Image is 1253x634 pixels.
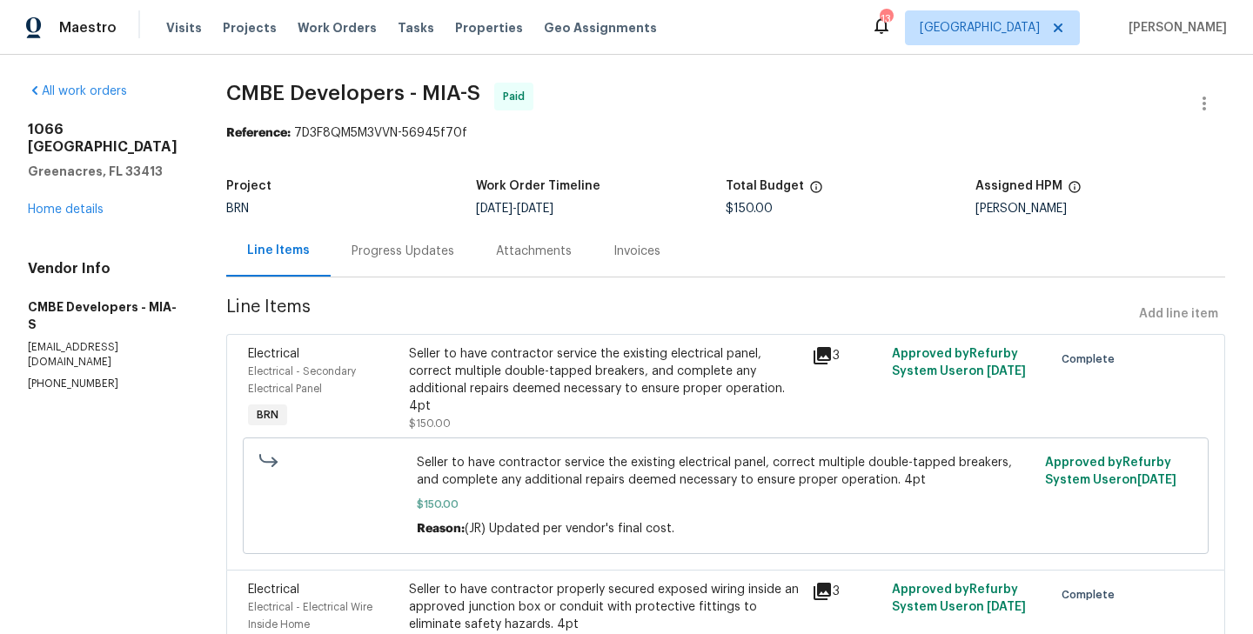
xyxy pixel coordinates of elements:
[544,19,657,37] span: Geo Assignments
[28,377,184,391] p: [PHONE_NUMBER]
[987,365,1026,377] span: [DATE]
[417,496,1035,513] span: $150.00
[28,85,127,97] a: All work orders
[1062,586,1122,604] span: Complete
[892,348,1026,377] span: Approved by Refurby System User on
[503,88,532,105] span: Paid
[1045,457,1176,486] span: Approved by Refurby System User on
[226,124,1225,142] div: 7D3F8QM5M3VVN-56945f70f
[455,19,523,37] span: Properties
[28,121,184,156] h2: 1066 [GEOGRAPHIC_DATA]
[1068,180,1082,203] span: The hpm assigned to this work order.
[975,203,1225,215] div: [PERSON_NAME]
[465,523,674,535] span: (JR) Updated per vendor's final cost.
[517,203,553,215] span: [DATE]
[28,340,184,370] p: [EMAIL_ADDRESS][DOMAIN_NAME]
[892,584,1026,613] span: Approved by Refurby System User on
[248,584,299,596] span: Electrical
[476,203,513,215] span: [DATE]
[726,180,804,192] h5: Total Budget
[248,348,299,360] span: Electrical
[975,180,1062,192] h5: Assigned HPM
[248,366,356,394] span: Electrical - Secondary Electrical Panel
[28,204,104,216] a: Home details
[1137,474,1176,486] span: [DATE]
[248,602,372,630] span: Electrical - Electrical Wire Inside Home
[223,19,277,37] span: Projects
[417,523,465,535] span: Reason:
[417,454,1035,489] span: Seller to have contractor service the existing electrical panel, correct multiple double-tapped b...
[613,243,660,260] div: Invoices
[166,19,202,37] span: Visits
[250,406,285,424] span: BRN
[496,243,572,260] div: Attachments
[28,298,184,333] h5: CMBE Developers - MIA-S
[409,418,451,429] span: $150.00
[476,203,553,215] span: -
[59,19,117,37] span: Maestro
[398,22,434,34] span: Tasks
[987,601,1026,613] span: [DATE]
[1062,350,1122,368] span: Complete
[226,203,249,215] span: BRN
[812,581,881,602] div: 3
[247,242,310,259] div: Line Items
[409,345,801,415] div: Seller to have contractor service the existing electrical panel, correct multiple double-tapped b...
[226,127,291,139] b: Reference:
[28,260,184,277] h4: Vendor Info
[809,180,823,203] span: The total cost of line items that have been proposed by Opendoor. This sum includes line items th...
[298,19,377,37] span: Work Orders
[409,581,801,633] div: Seller to have contractor properly secured exposed wiring inside an approved junction box or cond...
[226,83,480,103] span: CMBE Developers - MIA-S
[226,180,271,192] h5: Project
[226,298,1132,330] span: Line Items
[352,243,454,260] div: Progress Updates
[1122,19,1227,37] span: [PERSON_NAME]
[920,19,1040,37] span: [GEOGRAPHIC_DATA]
[726,203,773,215] span: $150.00
[28,163,184,180] h5: Greenacres, FL 33413
[476,180,600,192] h5: Work Order Timeline
[812,345,881,366] div: 3
[880,10,892,28] div: 13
